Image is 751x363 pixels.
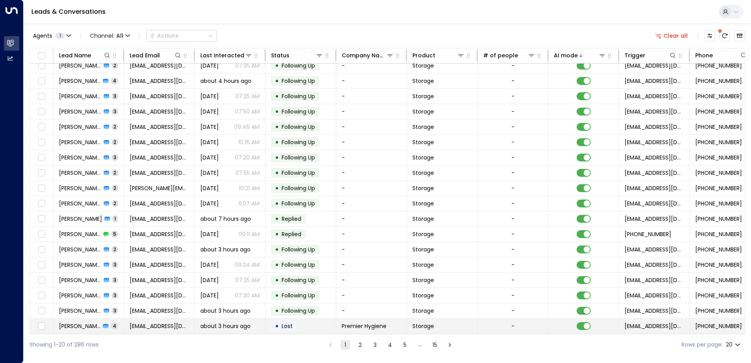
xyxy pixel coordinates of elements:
span: Following Up [282,261,315,269]
button: Go to page 5 [400,340,410,350]
p: 07:55 AM [235,169,260,177]
span: 2 [112,123,118,130]
span: Sep 07, 2025 [200,92,219,100]
div: Trigger [625,51,677,60]
button: Agents1 [29,30,74,41]
span: Jay Patel [59,276,101,284]
span: leads@space-station.co.uk [625,184,684,192]
td: - [336,89,407,104]
button: Go to page 15 [430,340,440,350]
span: 4 [111,323,118,329]
div: - [511,92,515,100]
span: Storage [412,154,434,161]
p: 07:30 AM [235,291,260,299]
td: - [336,242,407,257]
label: Rows per page: [681,341,723,349]
span: Following Up [282,108,315,115]
span: Following Up [282,291,315,299]
span: alicebeaven@outlook.com [130,200,189,207]
div: Lead Email [130,51,182,60]
div: • [275,136,279,149]
div: - [511,108,515,115]
span: Vivien Cantu [59,215,102,223]
span: Storage [412,77,434,85]
div: • [275,227,279,241]
td: - [336,150,407,165]
span: Agents [33,33,52,38]
span: leads@space-station.co.uk [625,108,684,115]
span: Haroon Gulfraz [59,261,101,269]
div: Actions [150,32,179,39]
span: Malkiet Singh [59,169,101,177]
p: 07:25 AM [235,276,260,284]
span: Sep 08, 2025 [200,200,219,207]
span: +447539852336 [695,200,742,207]
td: - [336,227,407,242]
button: Go to page 3 [370,340,380,350]
div: Trigger [625,51,645,60]
span: jaytpatel86+space-station@gmail.com [130,276,189,284]
span: +447552717713 [695,322,742,330]
div: … [415,340,425,350]
span: Toggle select row [37,122,46,132]
span: marascafe@outlook.com [130,261,189,269]
div: • [275,105,279,118]
span: Storage [412,307,434,315]
span: 1 [55,33,65,39]
div: Last Interacted [200,51,244,60]
div: Phone [695,51,713,60]
td: - [336,135,407,150]
p: 11:07 AM [238,200,260,207]
a: Leads & Conversations [31,7,106,16]
td: - [336,104,407,119]
span: Toggle select row [37,291,46,301]
span: Chris Reading [59,138,101,146]
div: - [511,215,515,223]
span: Following Up [282,307,315,315]
div: • [275,59,279,72]
span: bekscaife@gmail.com [130,307,189,315]
span: leads@space-station.co.uk [625,138,684,146]
span: 3 [112,154,118,161]
span: Toggle select row [37,275,46,285]
td: - [336,288,407,303]
span: +447966708533 [695,169,742,177]
div: • [275,181,279,195]
span: Storage [412,261,434,269]
span: 3 [112,93,118,99]
span: Toggle select row [37,153,46,163]
td: - [336,273,407,288]
div: Button group with a nested menu [146,30,217,42]
span: Following Up [282,276,315,284]
span: Storage [412,200,434,207]
span: leads@space-station.co.uk [625,154,684,161]
span: +447592194992 [695,92,742,100]
div: - [511,230,515,238]
td: - [336,257,407,272]
td: - [336,58,407,73]
div: - [511,169,515,177]
span: Storage [412,108,434,115]
div: • [275,243,279,256]
span: Storage [412,291,434,299]
span: leads@space-station.co.uk [625,62,684,70]
span: malkietkaursingh@outlook.com [130,169,189,177]
span: Following Up [282,138,315,146]
span: Akhil Kumar [59,62,101,70]
span: Storage [412,230,434,238]
span: Rebecca Scaife [59,307,101,315]
span: Toggle select row [37,199,46,209]
span: 2 [112,169,118,176]
span: 3 [112,292,118,299]
span: +447002842707 [695,215,742,223]
span: +447305737462 [695,184,742,192]
span: 2 [112,139,118,145]
p: 10:16 AM [238,138,260,146]
span: +441216055632 [695,307,742,315]
td: - [336,181,407,196]
span: Sep 08, 2025 [200,276,219,284]
span: Aug 21, 2025 [200,291,219,299]
p: 07:50 AM [235,108,260,115]
div: • [275,289,279,302]
span: Toggle select row [37,61,46,71]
